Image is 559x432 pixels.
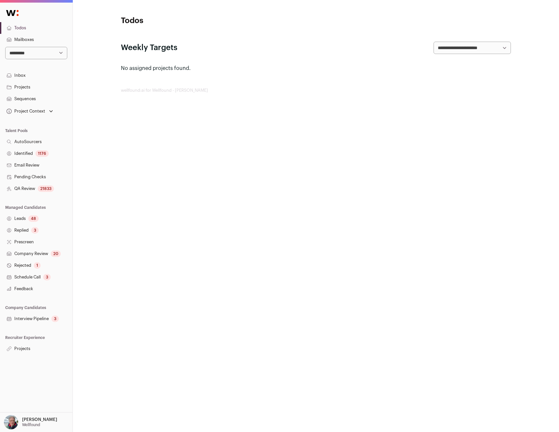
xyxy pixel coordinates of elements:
[38,185,54,192] div: 21833
[3,415,58,429] button: Open dropdown
[51,316,59,322] div: 3
[35,150,49,157] div: 1176
[34,262,41,269] div: 1
[3,7,22,20] img: Wellfound
[5,109,45,114] div: Project Context
[121,16,251,26] h1: Todos
[22,422,40,427] p: Wellfound
[22,417,57,422] p: [PERSON_NAME]
[28,215,39,222] div: 48
[121,43,177,53] h2: Weekly Targets
[121,64,511,72] p: No assigned projects found.
[5,107,54,116] button: Open dropdown
[43,274,51,280] div: 3
[4,415,18,429] img: 14022209-medium_jpg
[31,227,39,234] div: 3
[51,250,61,257] div: 20
[121,88,511,93] footer: wellfound:ai for Wellfound - [PERSON_NAME]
